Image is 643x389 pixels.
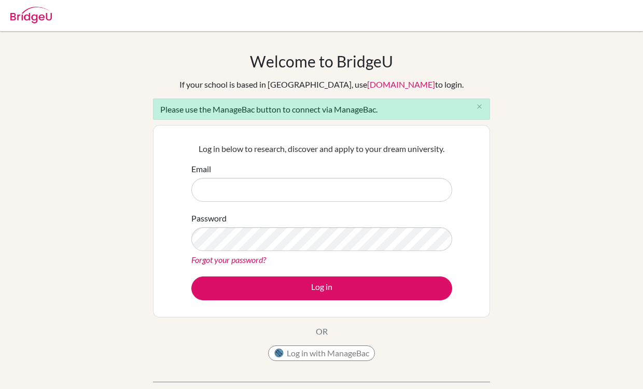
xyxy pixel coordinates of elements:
div: If your school is based in [GEOGRAPHIC_DATA], use to login. [179,78,464,91]
i: close [476,103,483,110]
a: Forgot your password? [191,255,266,265]
p: Log in below to research, discover and apply to your dream university. [191,143,452,155]
label: Email [191,163,211,175]
button: Log in with ManageBac [268,345,375,361]
h1: Welcome to BridgeU [250,52,393,71]
img: Bridge-U [10,7,52,23]
label: Password [191,212,227,225]
a: [DOMAIN_NAME] [367,79,435,89]
button: Close [469,99,490,115]
div: Please use the ManageBac button to connect via ManageBac. [153,99,490,120]
p: OR [316,325,328,338]
button: Log in [191,276,452,300]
